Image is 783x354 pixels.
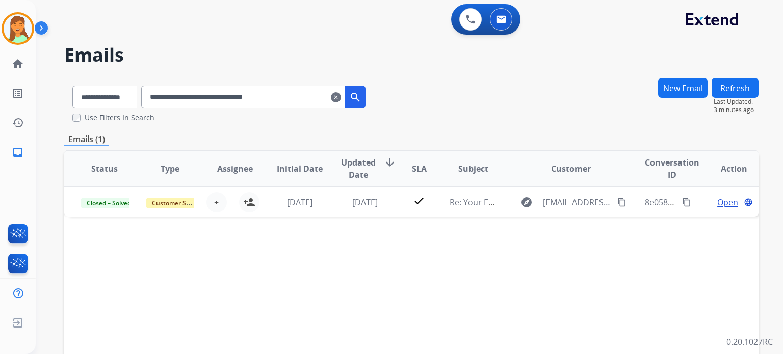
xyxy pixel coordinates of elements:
span: Re: Your Extend claim is being reviewed [450,197,601,208]
mat-icon: content_copy [682,198,691,207]
p: Emails (1) [64,133,109,146]
span: Closed – Solved [81,198,137,208]
span: Assignee [217,162,253,175]
h2: Emails [64,45,759,65]
span: [EMAIL_ADDRESS][DOMAIN_NAME] [543,196,611,208]
button: Refresh [712,78,759,98]
img: avatar [4,14,32,43]
span: Last Updated: [714,98,759,106]
mat-icon: person_add [243,196,255,208]
span: Subject [458,162,488,175]
mat-icon: language [744,198,753,207]
mat-icon: explore [520,196,533,208]
p: 0.20.1027RC [726,336,773,348]
mat-icon: arrow_downward [384,156,396,169]
th: Action [693,151,759,186]
span: SLA [412,162,427,175]
span: Conversation ID [645,156,699,181]
mat-icon: content_copy [617,198,627,207]
span: Customer Support [146,198,212,208]
span: [DATE] [287,197,312,208]
span: Type [161,162,179,175]
span: + [214,196,219,208]
mat-icon: home [12,58,24,70]
button: New Email [658,78,708,98]
span: Initial Date [277,162,323,175]
mat-icon: clear [331,91,341,103]
span: Open [717,196,738,208]
span: [DATE] [352,197,378,208]
mat-icon: inbox [12,146,24,158]
span: Status [91,162,118,175]
span: Updated Date [341,156,376,181]
span: 3 minutes ago [714,106,759,114]
label: Use Filters In Search [85,113,154,123]
span: Customer [551,162,591,175]
mat-icon: check [413,195,425,207]
mat-icon: history [12,117,24,129]
button: + [206,192,227,212]
mat-icon: list_alt [12,87,24,99]
mat-icon: search [349,91,361,103]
